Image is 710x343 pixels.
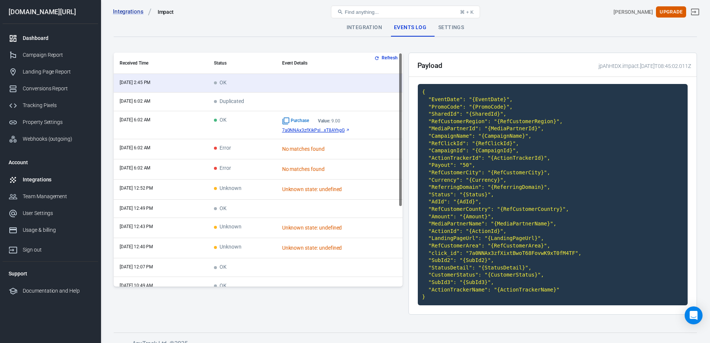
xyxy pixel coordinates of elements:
span: Error [214,165,231,172]
div: Unknown state: undefined [282,224,397,232]
div: Webhooks (outgoing) [23,135,92,143]
button: Find anything...⌘ + K [331,6,480,18]
span: Duplicated [214,99,244,105]
time: 2025-08-08T06:02:13+06:00 [120,99,150,104]
a: Sign out [3,238,98,258]
time: 2025-08-07T12:40:49+06:00 [120,244,153,249]
div: No matches found [282,145,397,153]
time: 2025-08-08T14:45:02+06:00 [120,80,150,85]
time: 2025-08-08T06:02:13+06:00 [120,117,150,122]
a: Usage & billing [3,222,98,238]
div: Integration [341,19,388,37]
a: Integrations [3,171,98,188]
span: Find anything... [345,9,379,15]
a: Campaign Report [3,47,98,63]
div: Settings [432,19,470,37]
a: Conversions Report [3,80,98,97]
time: 2025-08-07T12:49:34+06:00 [120,206,153,211]
div: Property Settings [23,118,92,126]
div: Impact [158,8,174,16]
div: Conversions Report [23,85,92,93]
div: Campaign Report [23,51,92,59]
strong: Value: [318,118,330,124]
time: 2025-08-07T12:07:25+06:00 [120,264,153,269]
a: Integrations [113,8,152,16]
div: Team Management [23,193,92,200]
div: scrollable content [114,53,403,287]
span: OK [214,117,227,124]
a: Team Management [3,188,98,205]
span: Error [214,145,231,152]
div: Open Intercom Messenger [685,306,703,324]
div: Unknown state: undefined [282,244,397,252]
a: Sign out [686,3,704,21]
a: User Settings [3,205,98,222]
li: Support [3,265,98,283]
time: 2025-08-08T06:02:12+06:00 [120,165,150,171]
div: 9.00 [318,118,340,124]
th: Received Time [114,53,208,74]
th: Event Details [276,53,403,74]
a: Landing Page Report [3,63,98,80]
span: OK [214,264,227,271]
div: ⌘ + K [460,9,474,15]
div: Usage & billing [23,226,92,234]
div: Account id: jpAhHtDX [613,8,653,16]
div: Events Log [388,19,432,37]
div: [DOMAIN_NAME][URL] [3,9,98,15]
time: 2025-08-08T06:02:12+06:00 [120,145,150,150]
button: Refresh [373,54,401,62]
div: jpAhHtDX.impact.[DATE]T08:45:02.011Z [596,62,691,70]
div: Dashboard [23,34,92,42]
a: Dashboard [3,30,98,47]
a: Property Settings [3,114,98,131]
span: OK [214,80,227,86]
span: OK [214,283,227,289]
div: Documentation and Help [23,287,92,295]
a: Tracking Pixels [3,97,98,114]
div: Sign out [23,246,92,254]
code: { "EventDate": "{EventDate}", "PromoCode": "{PromoCode}", "SharedId": "{SharedId}", "RefCustomerR... [418,84,688,305]
span: 7a0NNAx3zfXikPslSM6FM3dq0wxT8AYhgG [282,128,345,133]
div: Landing Page Report [23,68,92,76]
h2: Payload [417,62,443,69]
div: No matches found [282,165,397,173]
th: Status [208,53,276,74]
a: Webhooks (outgoing) [3,131,98,147]
div: Integrations [23,176,92,184]
a: 7a0NNAx3zfXikPsl...xT8AYhgG [282,128,397,133]
span: Unknown [214,244,242,250]
time: 2025-08-07T10:49:38+06:00 [120,283,153,288]
time: 2025-08-07T12:52:54+06:00 [120,185,153,191]
div: Tracking Pixels [23,102,92,109]
div: Unknown state: undefined [282,185,397,193]
span: Unknown [214,224,242,230]
li: Account [3,153,98,171]
span: Standard event name [282,117,309,125]
div: User Settings [23,209,92,217]
button: Upgrade [656,6,686,18]
span: OK [214,206,227,212]
time: 2025-08-07T12:43:43+06:00 [120,224,153,229]
span: Unknown [214,185,242,192]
